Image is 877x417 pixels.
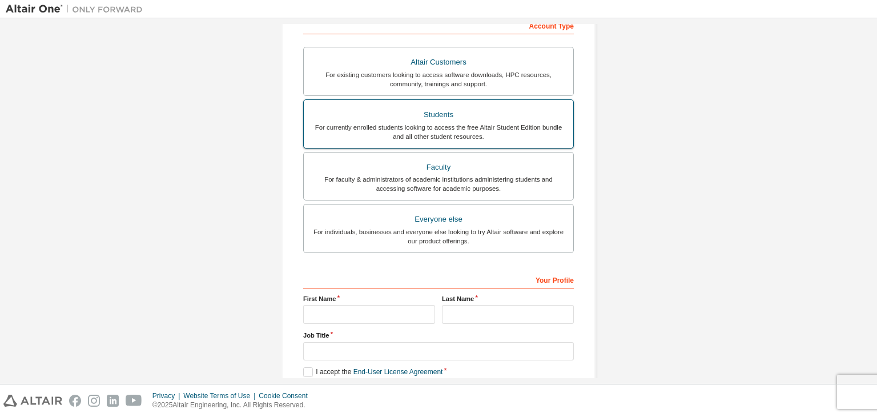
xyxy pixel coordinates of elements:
div: Privacy [152,391,183,400]
div: Students [311,107,566,123]
div: Everyone else [311,211,566,227]
img: linkedin.svg [107,395,119,407]
div: For individuals, businesses and everyone else looking to try Altair software and explore our prod... [311,227,566,246]
a: End-User License Agreement [353,368,443,376]
div: Cookie Consent [259,391,314,400]
label: Last Name [442,294,574,303]
label: I accept the [303,367,442,377]
div: For existing customers looking to access software downloads, HPC resources, community, trainings ... [311,70,566,89]
div: Your Profile [303,270,574,288]
label: Job Title [303,331,574,340]
div: Account Type [303,16,574,34]
p: © 2025 Altair Engineering, Inc. All Rights Reserved. [152,400,315,410]
img: youtube.svg [126,395,142,407]
img: instagram.svg [88,395,100,407]
img: altair_logo.svg [3,395,62,407]
div: Altair Customers [311,54,566,70]
div: Faculty [311,159,566,175]
div: For currently enrolled students looking to access the free Altair Student Edition bundle and all ... [311,123,566,141]
img: facebook.svg [69,395,81,407]
div: For faculty & administrators of academic institutions administering students and accessing softwa... [311,175,566,193]
img: Altair One [6,3,148,15]
div: Website Terms of Use [183,391,259,400]
label: First Name [303,294,435,303]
